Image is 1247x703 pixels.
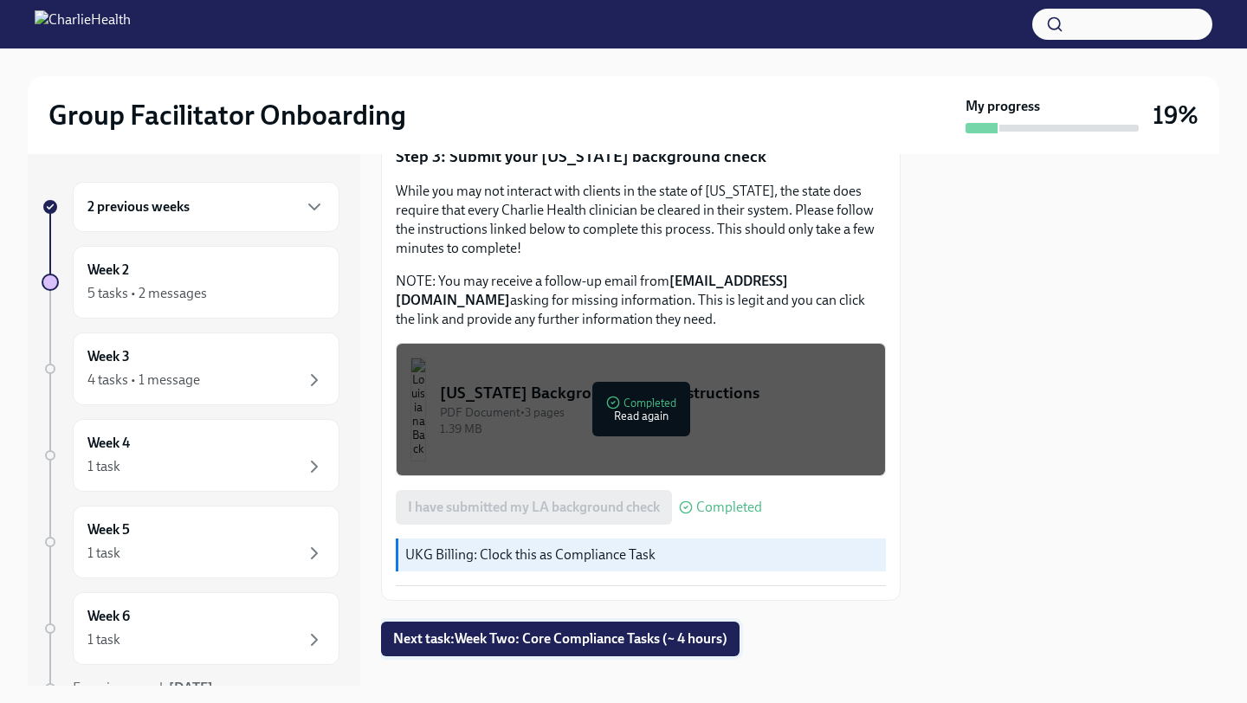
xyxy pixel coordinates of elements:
[405,545,879,564] p: UKG Billing: Clock this as Compliance Task
[440,382,871,404] div: [US_STATE] Background Check Instructions
[396,343,886,476] button: [US_STATE] Background Check InstructionsPDF Document•3 pages1.39 MBCompletedRead again
[73,182,339,232] div: 2 previous weeks
[42,592,339,665] a: Week 61 task
[381,622,740,656] button: Next task:Week Two: Core Compliance Tasks (~ 4 hours)
[396,273,788,308] strong: [EMAIL_ADDRESS][DOMAIN_NAME]
[87,371,200,390] div: 4 tasks • 1 message
[396,182,886,258] p: While you may not interact with clients in the state of [US_STATE], the state does require that e...
[440,404,871,421] div: PDF Document • 3 pages
[87,520,130,539] h6: Week 5
[87,630,120,649] div: 1 task
[42,246,339,319] a: Week 25 tasks • 2 messages
[696,500,762,514] span: Completed
[87,284,207,303] div: 5 tasks • 2 messages
[42,332,339,405] a: Week 34 tasks • 1 message
[396,272,886,329] p: NOTE: You may receive a follow-up email from asking for missing information. This is legit and yo...
[42,419,339,492] a: Week 41 task
[966,97,1040,116] strong: My progress
[48,98,406,132] h2: Group Facilitator Onboarding
[87,544,120,563] div: 1 task
[87,457,120,476] div: 1 task
[87,197,190,216] h6: 2 previous weeks
[42,506,339,578] a: Week 51 task
[87,347,130,366] h6: Week 3
[410,358,426,461] img: Louisiana Background Check Instructions
[169,680,213,696] strong: [DATE]
[1153,100,1199,131] h3: 19%
[35,10,131,38] img: CharlieHealth
[87,607,130,626] h6: Week 6
[87,434,130,453] h6: Week 4
[396,145,886,168] p: Step 3: Submit your [US_STATE] background check
[393,630,727,648] span: Next task : Week Two: Core Compliance Tasks (~ 4 hours)
[440,421,871,437] div: 1.39 MB
[73,680,213,696] span: Experience ends
[87,261,129,280] h6: Week 2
